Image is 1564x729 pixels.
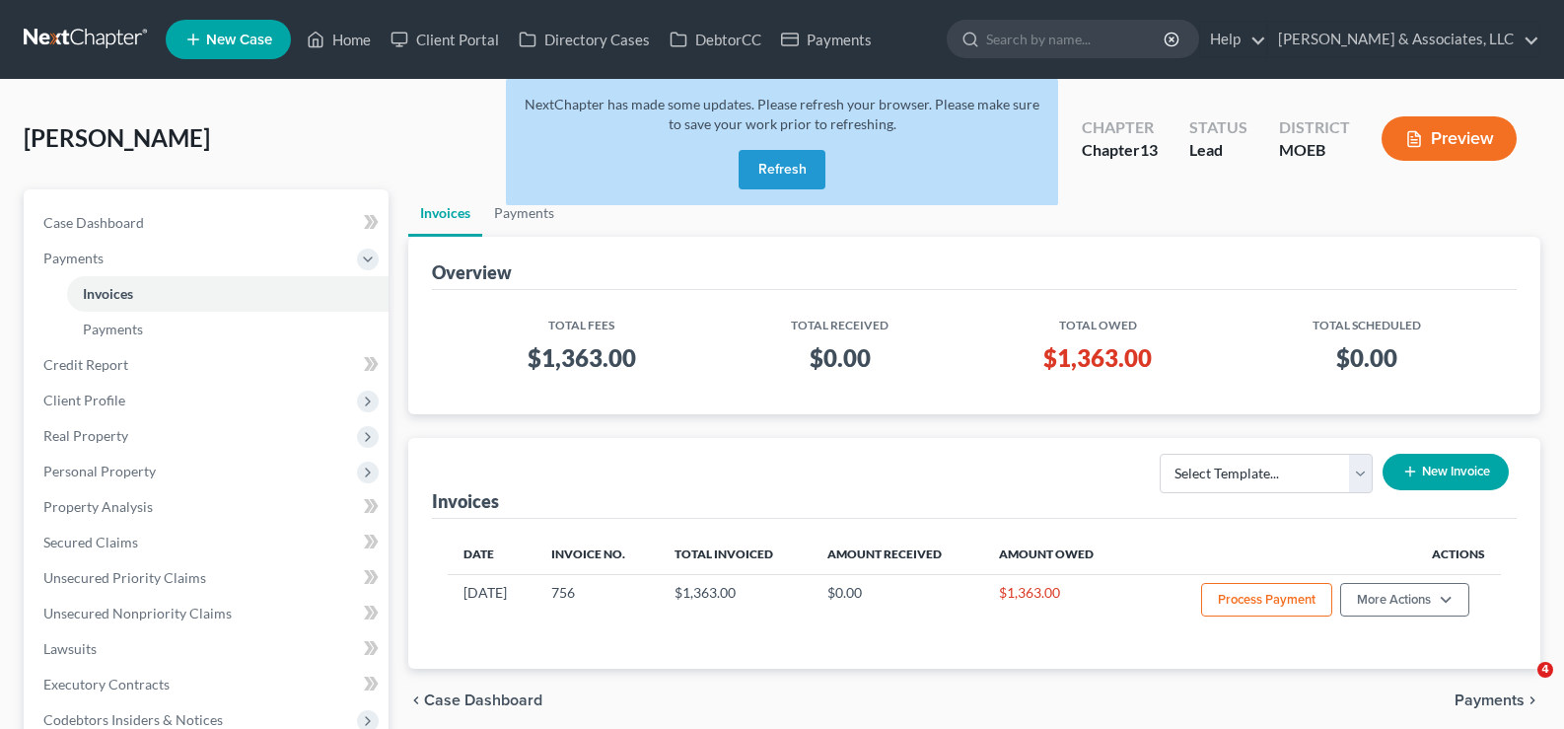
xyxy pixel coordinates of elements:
a: Case Dashboard [28,205,389,241]
iframe: Intercom live chat [1497,662,1544,709]
div: Lead [1189,139,1247,162]
div: Chapter [1082,139,1158,162]
a: [PERSON_NAME] & Associates, LLC [1268,22,1539,57]
span: NextChapter has made some updates. Please refresh your browser. Please make sure to save your wor... [525,96,1039,132]
div: Invoices [432,489,499,513]
span: Invoices [83,285,133,302]
h3: $1,363.00 [463,342,700,374]
h3: $0.00 [1248,342,1485,374]
td: $1,363.00 [659,574,812,629]
th: Amount Received [812,535,983,574]
div: Overview [432,260,512,284]
span: [PERSON_NAME] [24,123,210,152]
a: Unsecured Priority Claims [28,560,389,596]
span: Secured Claims [43,534,138,550]
a: Secured Claims [28,525,389,560]
a: Payments [482,189,566,237]
th: Invoice No. [535,535,659,574]
a: Executory Contracts [28,667,389,702]
span: Real Property [43,427,128,444]
a: Invoices [67,276,389,312]
a: Payments [67,312,389,347]
span: Payments [43,250,104,266]
th: Actions [1131,535,1501,574]
span: Personal Property [43,463,156,479]
td: $0.00 [812,574,983,629]
a: Directory Cases [509,22,660,57]
span: Codebtors Insiders & Notices [43,711,223,728]
td: [DATE] [448,574,535,629]
th: Total Owed [963,306,1232,334]
td: $1,363.00 [983,574,1131,629]
button: Preview [1382,116,1517,161]
button: More Actions [1340,583,1469,617]
i: chevron_left [408,693,424,708]
span: Unsecured Priority Claims [43,569,206,586]
div: Status [1189,116,1247,139]
div: Chapter [1082,116,1158,139]
span: Case Dashboard [43,214,144,231]
div: District [1279,116,1350,139]
span: Payments [83,321,143,337]
a: Property Analysis [28,489,389,525]
span: Property Analysis [43,498,153,515]
a: Client Portal [381,22,509,57]
th: Amount Owed [983,535,1131,574]
span: Payments [1455,693,1525,708]
h3: $1,363.00 [979,342,1216,374]
span: Credit Report [43,356,128,373]
a: Payments [771,22,882,57]
div: MOEB [1279,139,1350,162]
span: Unsecured Nonpriority Claims [43,605,232,621]
a: Lawsuits [28,631,389,667]
a: Home [297,22,381,57]
button: Refresh [739,150,825,189]
th: Date [448,535,535,574]
a: Help [1200,22,1266,57]
th: Total Invoiced [659,535,812,574]
a: DebtorCC [660,22,771,57]
th: Total Received [716,306,963,334]
span: Client Profile [43,392,125,408]
span: Case Dashboard [424,693,542,708]
button: Payments chevron_right [1455,693,1540,708]
span: 13 [1140,140,1158,159]
span: Executory Contracts [43,676,170,693]
th: Total Scheduled [1233,306,1501,334]
h3: $0.00 [732,342,948,374]
input: Search by name... [986,21,1167,57]
span: New Case [206,33,272,47]
button: chevron_left Case Dashboard [408,693,542,708]
a: Invoices [408,189,482,237]
a: Credit Report [28,347,389,383]
th: Total Fees [448,306,716,334]
button: New Invoice [1383,454,1509,490]
button: Process Payment [1201,583,1332,617]
a: Unsecured Nonpriority Claims [28,596,389,631]
span: Lawsuits [43,640,97,657]
td: 756 [535,574,659,629]
span: 4 [1537,662,1553,678]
